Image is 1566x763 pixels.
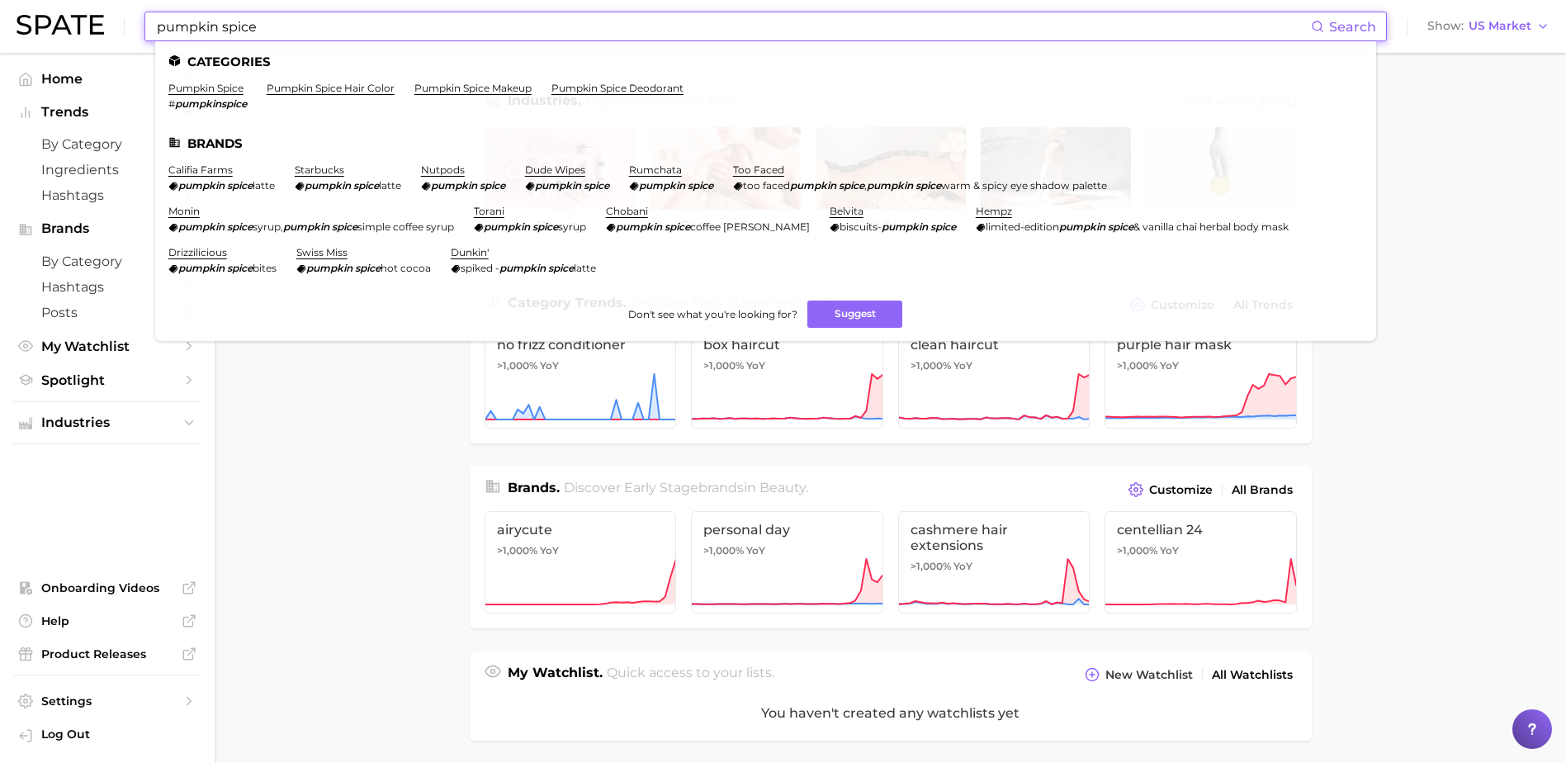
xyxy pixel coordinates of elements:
[691,326,883,429] a: box haircut>1,000% YoY
[867,179,913,192] em: pumpkin
[1329,19,1376,35] span: Search
[227,220,253,233] em: spice
[353,179,379,192] em: spice
[497,544,537,557] span: >1,000%
[639,179,685,192] em: pumpkin
[381,262,431,274] span: hot cocoa
[839,179,864,192] em: spice
[41,415,173,430] span: Industries
[41,305,173,320] span: Posts
[414,82,532,94] a: pumpkin spice makeup
[168,246,227,258] a: drizzilicious
[898,326,1091,429] a: clean haircut>1,000% YoY
[332,220,357,233] em: spice
[41,136,173,152] span: by Category
[168,97,175,110] span: #
[168,205,200,217] a: monin
[421,163,465,176] a: nutpods
[532,220,558,233] em: spice
[497,359,537,372] span: >1,000%
[41,694,173,708] span: Settings
[525,163,585,176] a: dude wipes
[357,220,454,233] span: simple coffee syrup
[759,480,806,495] span: beauty
[1212,668,1293,682] span: All Watchlists
[470,686,1312,741] div: You haven't created any watchlists yet
[13,689,201,713] a: Settings
[1105,511,1297,614] a: centellian 24>1,000% YoY
[911,560,951,572] span: >1,000%
[1423,16,1554,37] button: ShowUS Market
[628,308,797,320] span: Don't see what you're looking for?
[551,82,684,94] a: pumpkin spice deodorant
[499,262,546,274] em: pumpkin
[629,163,682,176] a: rumchata
[1133,220,1289,233] span: & vanilla chai herbal body mask
[305,179,351,192] em: pumpkin
[474,205,504,217] a: torani
[497,337,665,353] span: no frizz conditioner
[41,105,173,120] span: Trends
[882,220,928,233] em: pumpkin
[13,334,201,359] a: My Watchlist
[1149,483,1213,497] span: Customize
[13,100,201,125] button: Trends
[976,205,1012,217] a: hempz
[941,179,1107,192] span: warm & spicy eye shadow palette
[41,581,173,595] span: Onboarding Videos
[13,216,201,241] button: Brands
[1160,544,1179,557] span: YoY
[1160,359,1179,372] span: YoY
[13,300,201,325] a: Posts
[703,359,744,372] span: >1,000%
[1081,663,1196,686] button: New Watchlist
[461,262,499,274] span: spiked -
[743,179,790,192] span: too faced
[703,544,744,557] span: >1,000%
[13,182,201,208] a: Hashtags
[898,511,1091,614] a: cashmere hair extensions>1,000% YoY
[911,359,951,372] span: >1,000%
[41,339,173,354] span: My Watchlist
[480,179,505,192] em: spice
[283,220,329,233] em: pumpkin
[227,262,253,274] em: spice
[485,326,677,429] a: no frizz conditioner>1,000% YoY
[911,337,1078,353] span: clean haircut
[175,97,247,110] em: pumpkinspice
[267,82,395,94] a: pumpkin spice hair color
[548,262,574,274] em: spice
[790,179,836,192] em: pumpkin
[155,12,1311,40] input: Search here for a brand, industry, or ingredient
[986,220,1059,233] span: limited-edition
[540,359,559,372] span: YoY
[13,367,201,393] a: Spotlight
[746,544,765,557] span: YoY
[13,66,201,92] a: Home
[355,262,381,274] em: spice
[168,163,233,176] a: califia farms
[930,220,956,233] em: spice
[508,480,560,495] span: Brands .
[253,179,275,192] span: latte
[703,337,871,353] span: box haircut
[953,359,972,372] span: YoY
[41,279,173,295] span: Hashtags
[41,647,173,661] span: Product Releases
[178,262,225,274] em: pumpkin
[13,576,201,600] a: Onboarding Videos
[703,522,871,538] span: personal day
[168,82,244,94] a: pumpkin spice
[17,15,104,35] img: SPATE
[1059,220,1105,233] em: pumpkin
[41,162,173,178] span: Ingredients
[41,254,173,269] span: by Category
[1117,359,1157,372] span: >1,000%
[168,54,1363,69] li: Categories
[558,220,586,233] span: syrup
[1117,522,1284,538] span: centellian 24
[1117,337,1284,353] span: purple hair mask
[584,179,609,192] em: spice
[41,221,173,236] span: Brands
[746,359,765,372] span: YoY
